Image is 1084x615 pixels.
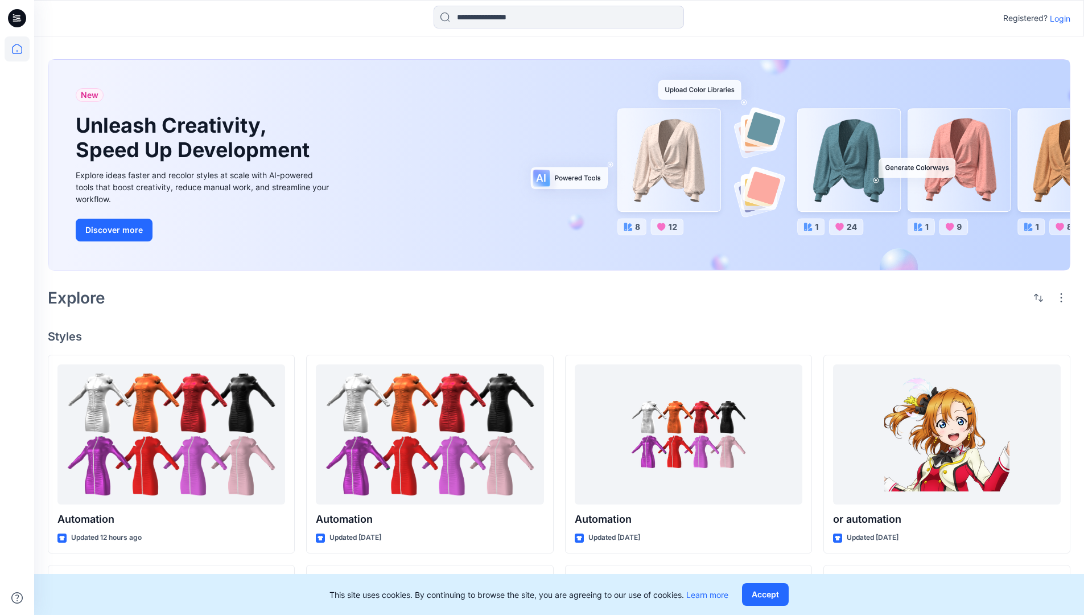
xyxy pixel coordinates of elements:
[76,113,315,162] h1: Unleash Creativity, Speed Up Development
[48,330,1070,343] h4: Styles
[575,511,802,527] p: Automation
[588,532,640,544] p: Updated [DATE]
[575,364,802,505] a: Automation
[1050,13,1070,24] p: Login
[686,590,728,600] a: Learn more
[847,532,898,544] p: Updated [DATE]
[76,169,332,205] div: Explore ideas faster and recolor styles at scale with AI-powered tools that boost creativity, red...
[316,511,543,527] p: Automation
[57,511,285,527] p: Automation
[48,289,105,307] h2: Explore
[57,364,285,505] a: Automation
[76,219,332,241] a: Discover more
[742,583,789,606] button: Accept
[329,589,728,601] p: This site uses cookies. By continuing to browse the site, you are agreeing to our use of cookies.
[329,532,381,544] p: Updated [DATE]
[71,532,142,544] p: Updated 12 hours ago
[76,219,152,241] button: Discover more
[833,511,1061,527] p: or automation
[1003,11,1048,25] p: Registered?
[833,364,1061,505] a: or automation
[81,88,98,102] span: New
[316,364,543,505] a: Automation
